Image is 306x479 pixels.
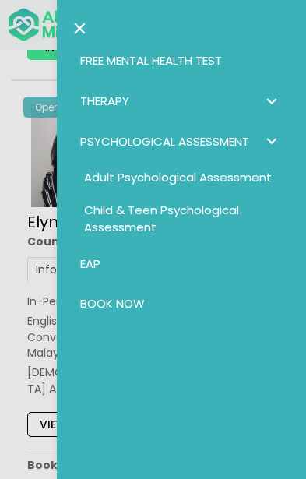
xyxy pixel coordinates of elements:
span: Psychological assessment [80,133,249,150]
span: Book Now [80,295,145,312]
span: Therapy: submenu [260,90,283,112]
span: Therapy [80,93,129,109]
a: Free Mental Health Test [72,41,290,81]
a: Adult Psychological Assessment [72,161,290,194]
a: Psychological assessmentPsychological assessment: submenu [72,122,290,162]
span: Child & Teen Psychological Assessment [84,202,239,235]
span: Free Mental Health Test [80,52,222,69]
a: Close the menu [72,16,87,41]
span: Psychological assessment: submenu [260,130,283,153]
a: Book Now [72,284,290,324]
a: Child & Teen Psychological Assessment [72,194,290,244]
span: Adult Psychological Assessment [84,169,272,185]
a: EAP [72,244,290,284]
a: TherapyTherapy: submenu [72,81,290,122]
span: EAP [80,255,100,272]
